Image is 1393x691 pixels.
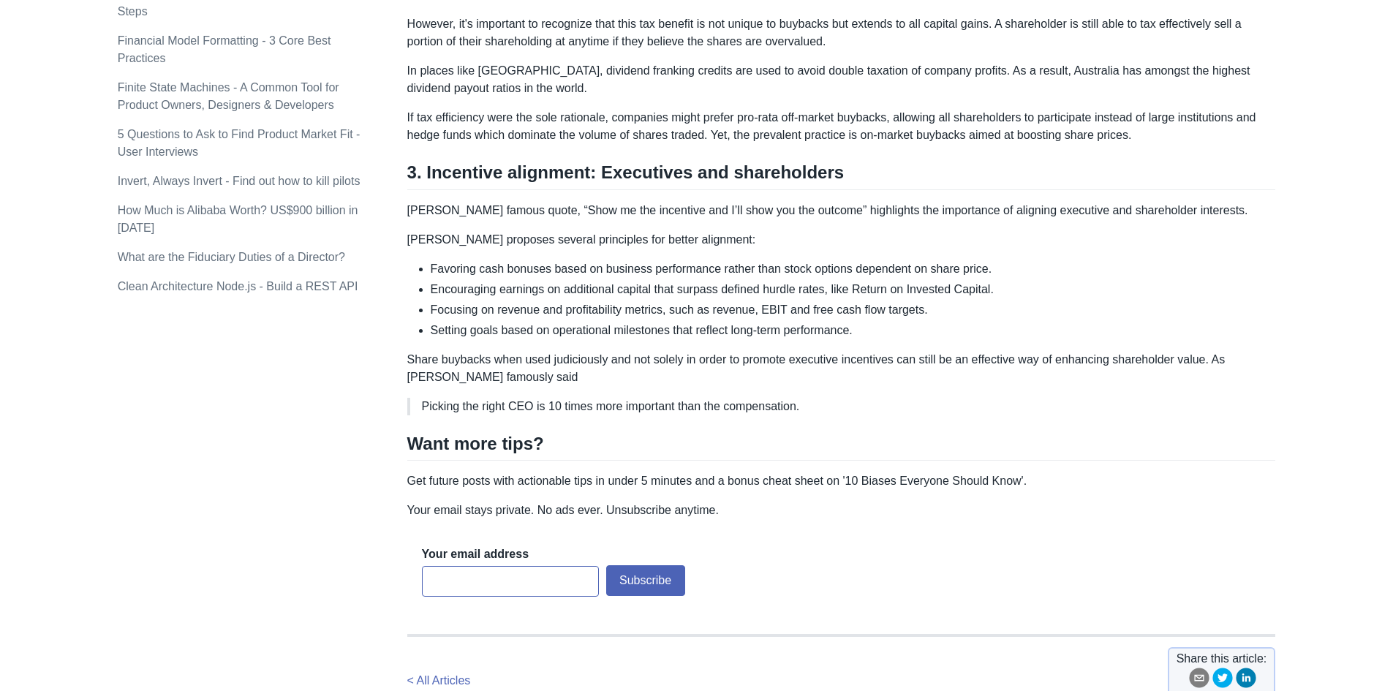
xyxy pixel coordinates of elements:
[118,128,360,158] a: 5 Questions to Ask to Find Product Market Fit - User Interviews
[407,15,1276,50] p: However, it's important to recognize that this tax benefit is not unique to buybacks but extends ...
[606,565,685,596] button: Subscribe
[431,260,1276,278] li: Favoring cash bonuses based on business performance rather than stock options dependent on share ...
[407,162,1276,189] h2: 3. Incentive alignment: Executives and shareholders
[1177,650,1267,668] span: Share this article:
[407,433,1276,461] h2: Want more tips?
[431,281,1276,298] li: Encouraging earnings on additional capital that surpass defined hurdle rates, like Return on Inve...
[431,301,1276,319] li: Focusing on revenue and profitability metrics, such as revenue, EBIT and free cash flow targets.
[422,546,529,562] label: Your email address
[407,502,1276,519] p: Your email stays private. No ads ever. Unsubscribe anytime.
[118,34,331,64] a: Financial Model Formatting - 3 Core Best Practices
[118,204,358,234] a: How Much is Alibaba Worth? US$900 billion in [DATE]
[407,674,471,687] a: < All Articles
[407,351,1276,386] p: Share buybacks when used judiciously and not solely in order to promote executive incentives can ...
[407,472,1276,490] p: Get future posts with actionable tips in under 5 minutes and a bonus cheat sheet on '10 Biases Ev...
[407,202,1276,219] p: [PERSON_NAME] famous quote, “Show me the incentive and I’ll show you the outcome” highlights the ...
[118,175,360,187] a: Invert, Always Invert - Find out how to kill pilots
[407,231,1276,249] p: [PERSON_NAME] proposes several principles for better alignment:
[118,280,358,292] a: Clean Architecture Node.js - Build a REST API
[407,62,1276,97] p: In places like [GEOGRAPHIC_DATA], dividend franking credits are used to avoid double taxation of ...
[407,109,1276,144] p: If tax efficiency were the sole rationale, companies might prefer pro-rata off-market buybacks, a...
[422,398,1264,415] p: Picking the right CEO is 10 times more important than the compensation.
[118,251,345,263] a: What are the Fiduciary Duties of a Director?
[118,81,339,111] a: Finite State Machines - A Common Tool for Product Owners, Designers & Developers
[431,322,1276,339] li: Setting goals based on operational milestones that reflect long-term performance.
